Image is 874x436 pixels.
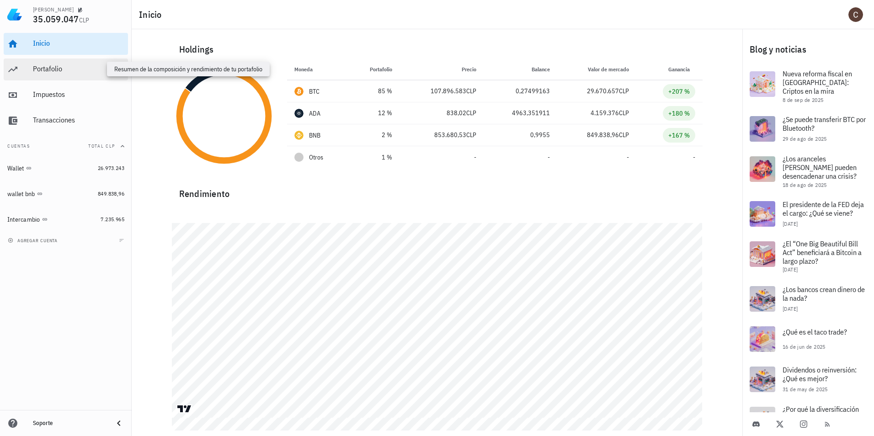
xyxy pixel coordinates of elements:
[587,131,619,139] span: 849.838,96
[742,64,874,109] a: Nueva reforma fiscal en [GEOGRAPHIC_DATA]: Criptos en la mira 8 de sep de 2025
[309,109,321,118] div: ADA
[33,64,124,73] div: Portafolio
[783,154,857,181] span: ¿Los aranceles [PERSON_NAME] pueden desencadenar una crisis?
[431,87,466,95] span: 107.896.583
[400,58,484,80] th: Precio
[742,194,874,234] a: El presidente de la FED deja el cargo: ¿Qué se viene? [DATE]
[742,149,874,194] a: ¿Los aranceles [PERSON_NAME] pueden desencadenar una crisis? 18 de ago de 2025
[4,135,128,157] button: CuentasTotal CLP
[783,285,865,303] span: ¿Los bancos crean dinero de la nada?
[287,58,348,80] th: Moneda
[309,131,321,140] div: BNB
[7,165,24,172] div: Wallet
[466,109,476,117] span: CLP
[742,109,874,149] a: ¿Se puede transferir BTC por Bluetooth? 29 de ago de 2025
[742,359,874,399] a: Dividendos o reinversión: ¿Qué es mejor? 31 de may de 2025
[557,58,636,80] th: Valor de mercado
[668,131,690,140] div: +167 %
[491,86,550,96] div: 0,27499163
[783,69,852,96] span: Nueva reforma fiscal en [GEOGRAPHIC_DATA]: Criptos en la mira
[783,327,847,336] span: ¿Qué es el taco trade?
[309,87,320,96] div: BTC
[98,165,124,171] span: 26.973.243
[7,216,40,223] div: Intercambio
[294,131,304,140] div: BNB-icon
[4,110,128,132] a: Transacciones
[33,6,74,13] div: [PERSON_NAME]
[548,153,550,161] span: -
[783,220,798,227] span: [DATE]
[447,109,466,117] span: 838,02
[172,179,703,201] div: Rendimiento
[7,190,35,198] div: wallet bnb
[783,386,828,393] span: 31 de may de 2025
[619,109,629,117] span: CLP
[742,234,874,279] a: ¿El “One Big Beautiful Bill Act” beneficiará a Bitcoin a largo plazo? [DATE]
[783,96,823,103] span: 8 de sep de 2025
[668,87,690,96] div: +207 %
[309,153,323,162] span: Otros
[783,135,827,142] span: 29 de ago de 2025
[783,343,826,350] span: 16 de jun de 2025
[4,208,128,230] a: Intercambio 7.235.965
[693,153,695,161] span: -
[619,131,629,139] span: CLP
[484,58,557,80] th: Balance
[491,130,550,140] div: 0,9955
[491,108,550,118] div: 4963,351911
[619,87,629,95] span: CLP
[4,84,128,106] a: Impuestos
[79,16,90,24] span: CLP
[668,66,695,73] span: Ganancia
[668,109,690,118] div: +180 %
[172,35,703,64] div: Holdings
[176,404,192,413] a: Charting by TradingView
[466,87,476,95] span: CLP
[783,115,866,133] span: ¿Se puede transferir BTC por Bluetooth?
[783,365,857,383] span: Dividendos o reinversión: ¿Qué es mejor?
[783,305,798,312] span: [DATE]
[98,190,124,197] span: 849.838,96
[742,279,874,319] a: ¿Los bancos crean dinero de la nada? [DATE]
[848,7,863,22] div: avatar
[783,200,864,218] span: El presidente de la FED deja el cargo: ¿Qué se viene?
[783,266,798,273] span: [DATE]
[4,33,128,55] a: Inicio
[783,239,862,266] span: ¿El “One Big Beautiful Bill Act” beneficiará a Bitcoin a largo plazo?
[10,238,58,244] span: agregar cuenta
[33,420,106,427] div: Soporte
[742,35,874,64] div: Blog y noticias
[355,153,392,162] div: 1 %
[355,86,392,96] div: 85 %
[4,183,128,205] a: wallet bnb 849.838,96
[466,131,476,139] span: CLP
[88,143,115,149] span: Total CLP
[4,58,128,80] a: Portafolio
[627,153,629,161] span: -
[294,87,304,96] div: BTC-icon
[591,109,619,117] span: 4.159.376
[139,7,165,22] h1: Inicio
[587,87,619,95] span: 29.670.657
[33,39,124,48] div: Inicio
[347,58,399,80] th: Portafolio
[7,7,22,22] img: LedgiFi
[294,109,304,118] div: ADA-icon
[101,216,124,223] span: 7.235.965
[474,153,476,161] span: -
[434,131,466,139] span: 853.680,53
[355,108,392,118] div: 12 %
[783,181,827,188] span: 18 de ago de 2025
[4,157,128,179] a: Wallet 26.973.243
[742,319,874,359] a: ¿Qué es el taco trade? 16 de jun de 2025
[33,13,79,25] span: 35.059.047
[355,130,392,140] div: 2 %
[33,116,124,124] div: Transacciones
[5,236,62,245] button: agregar cuenta
[33,90,124,99] div: Impuestos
